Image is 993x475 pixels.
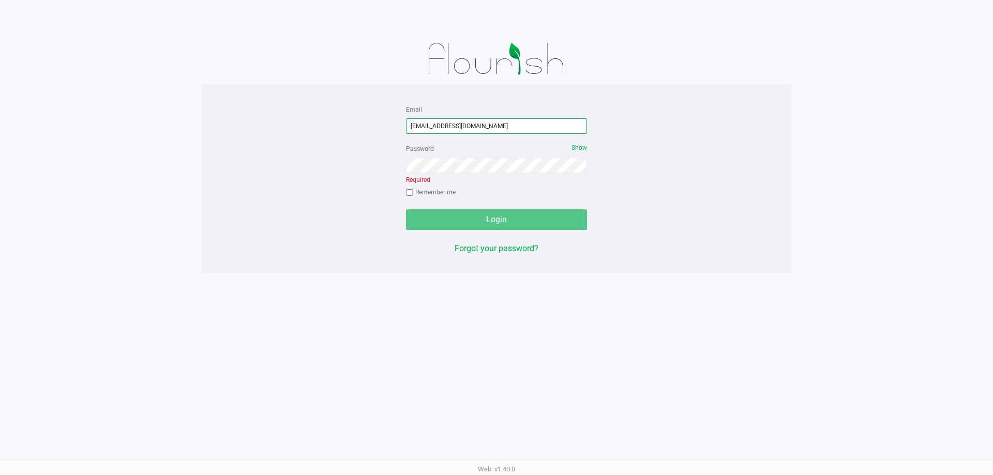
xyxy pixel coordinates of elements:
span: Show [571,144,587,151]
label: Password [406,144,434,154]
button: Forgot your password? [455,242,538,255]
span: Web: v1.40.0 [478,465,515,473]
label: Remember me [406,188,456,197]
input: Remember me [406,189,413,196]
label: Email [406,105,422,114]
span: Required [406,176,430,183]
